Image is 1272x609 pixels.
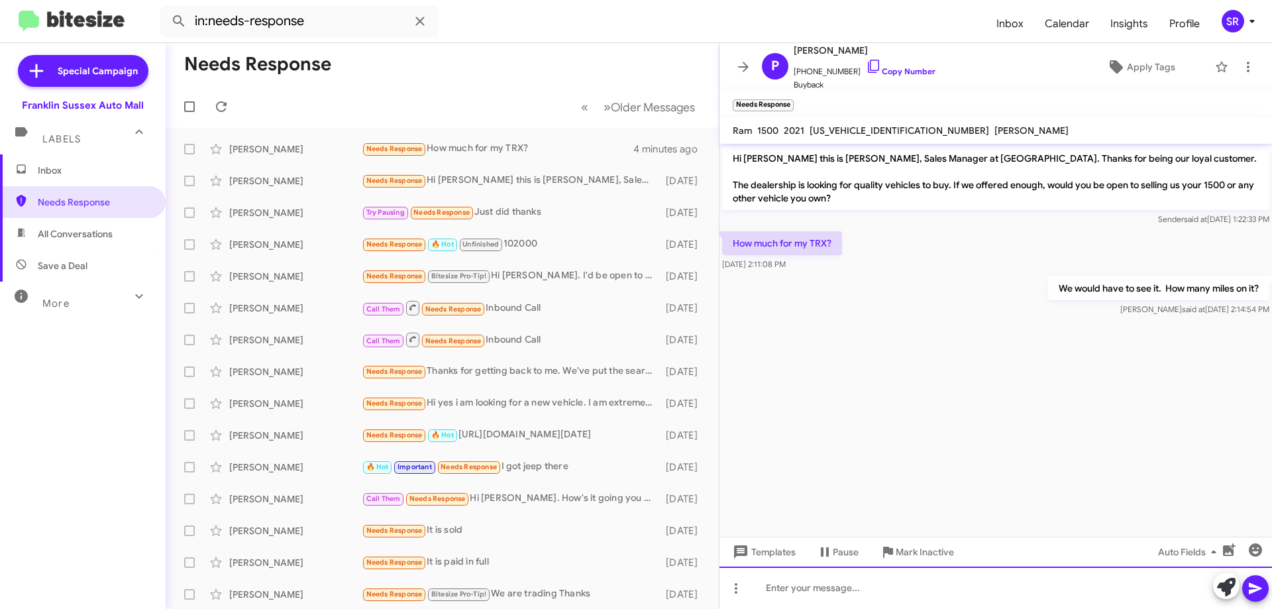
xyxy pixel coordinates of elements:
button: Previous [573,93,596,121]
span: Needs Response [366,558,423,567]
span: Apply Tags [1127,55,1175,79]
div: 102000 [362,237,659,252]
span: Inbox [38,164,150,177]
span: Needs Response [366,240,423,249]
div: [PERSON_NAME] [229,333,362,347]
span: Buyback [794,78,935,91]
div: [PERSON_NAME] [229,524,362,537]
span: Needs Response [413,208,470,217]
div: [DATE] [659,174,708,188]
div: [DATE] [659,524,708,537]
button: Auto Fields [1147,540,1232,564]
div: [DATE] [659,270,708,283]
div: Just did thanks [362,205,659,220]
a: Special Campaign [18,55,148,87]
div: [PERSON_NAME] [229,461,362,474]
div: We are trading Thanks [362,586,659,602]
span: Important [397,463,432,471]
span: [DATE] 2:11:08 PM [722,259,786,269]
div: Hi [PERSON_NAME] this is [PERSON_NAME], Sales Manager at [GEOGRAPHIC_DATA]. I saw you connected w... [362,173,659,188]
div: I got jeep there [362,459,659,474]
div: [DATE] [659,333,708,347]
div: Franklin Sussex Auto Mall [22,99,144,112]
p: We would have to see it. How many miles on it? [1048,276,1269,300]
span: All Conversations [38,227,113,241]
div: [DATE] [659,429,708,442]
div: SR [1222,10,1244,32]
div: [DATE] [659,206,708,219]
span: [PHONE_NUMBER] [794,58,935,78]
span: Mark Inactive [896,540,954,564]
div: [PERSON_NAME] [229,556,362,569]
span: Needs Response [366,272,423,280]
span: Save a Deal [38,259,87,272]
div: [DATE] [659,365,708,378]
span: 2021 [784,125,804,137]
h1: Needs Response [184,54,331,75]
div: [DATE] [659,588,708,601]
div: [PERSON_NAME] [229,270,362,283]
span: Call Them [366,337,401,345]
span: 🔥 Hot [431,431,454,439]
div: It is sold [362,523,659,538]
span: Older Messages [611,100,695,115]
div: It is paid in full [362,555,659,570]
input: Search [160,5,439,37]
span: Pause [833,540,859,564]
span: Needs Response [441,463,497,471]
span: P [771,56,779,77]
span: Needs Response [366,526,423,535]
span: Call Them [366,305,401,313]
div: [PERSON_NAME] [229,142,362,156]
span: « [581,99,588,115]
div: [PERSON_NAME] [229,365,362,378]
span: Needs Response [409,494,466,503]
button: Apply Tags [1073,55,1208,79]
div: [PERSON_NAME] [229,492,362,506]
span: Calendar [1034,5,1100,43]
div: Hi [PERSON_NAME]. How's it going you have time? Give me a call when you get a second I can explai... [362,491,659,506]
div: [DATE] [659,302,708,315]
small: Needs Response [733,99,794,111]
span: [PERSON_NAME] [994,125,1069,137]
div: [PERSON_NAME] [229,588,362,601]
div: How much for my TRX? [362,141,633,156]
span: Ram [733,125,752,137]
div: Inbound Call [362,331,659,348]
span: [PERSON_NAME] [794,42,935,58]
span: [PERSON_NAME] [DATE] 2:14:54 PM [1120,304,1269,314]
a: Insights [1100,5,1159,43]
nav: Page navigation example [574,93,703,121]
a: Copy Number [866,66,935,76]
span: Unfinished [462,240,499,249]
a: Profile [1159,5,1210,43]
div: [DATE] [659,492,708,506]
span: 🔥 Hot [431,240,454,249]
span: Needs Response [38,195,150,209]
div: Hi yes i am looking for a new vehicle. I am extremely busy with the upcoming school year approach... [362,396,659,411]
p: How much for my TRX? [722,231,842,255]
button: Templates [719,540,806,564]
span: Sender [DATE] 1:22:33 PM [1158,214,1269,224]
div: [PERSON_NAME] [229,397,362,410]
span: Needs Response [366,367,423,376]
span: Auto Fields [1158,540,1222,564]
button: Next [596,93,703,121]
div: [DATE] [659,556,708,569]
span: Labels [42,133,81,145]
button: Pause [806,540,869,564]
span: 1500 [757,125,778,137]
div: Thanks for getting back to me. We've put the search on hold for a bit. My wife wants to drive a c... [362,364,659,379]
span: More [42,298,70,309]
div: [PERSON_NAME] [229,206,362,219]
span: Special Campaign [58,64,138,78]
span: Needs Response [366,431,423,439]
span: Needs Response [366,176,423,185]
span: Needs Response [425,305,482,313]
div: [PERSON_NAME] [229,238,362,251]
div: [DATE] [659,238,708,251]
span: Inbox [986,5,1034,43]
span: Needs Response [366,399,423,408]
